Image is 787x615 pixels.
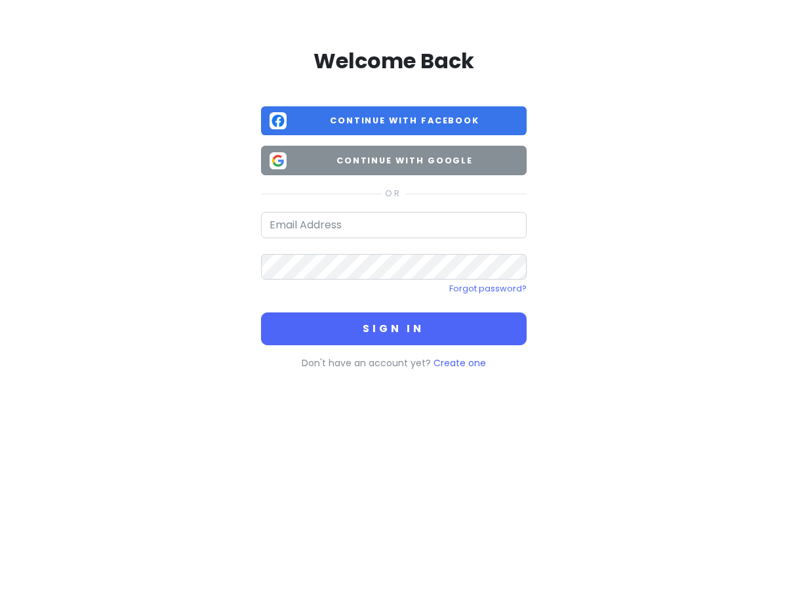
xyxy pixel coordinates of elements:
[292,114,518,127] span: Continue with Facebook
[434,356,486,370] a: Create one
[261,212,527,238] input: Email Address
[261,312,527,345] button: Sign in
[261,356,527,370] p: Don't have an account yet?
[261,106,527,136] button: Continue with Facebook
[270,152,287,169] img: Google logo
[449,283,527,294] a: Forgot password?
[270,112,287,129] img: Facebook logo
[292,154,518,167] span: Continue with Google
[261,146,527,175] button: Continue with Google
[261,47,527,75] h2: Welcome Back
